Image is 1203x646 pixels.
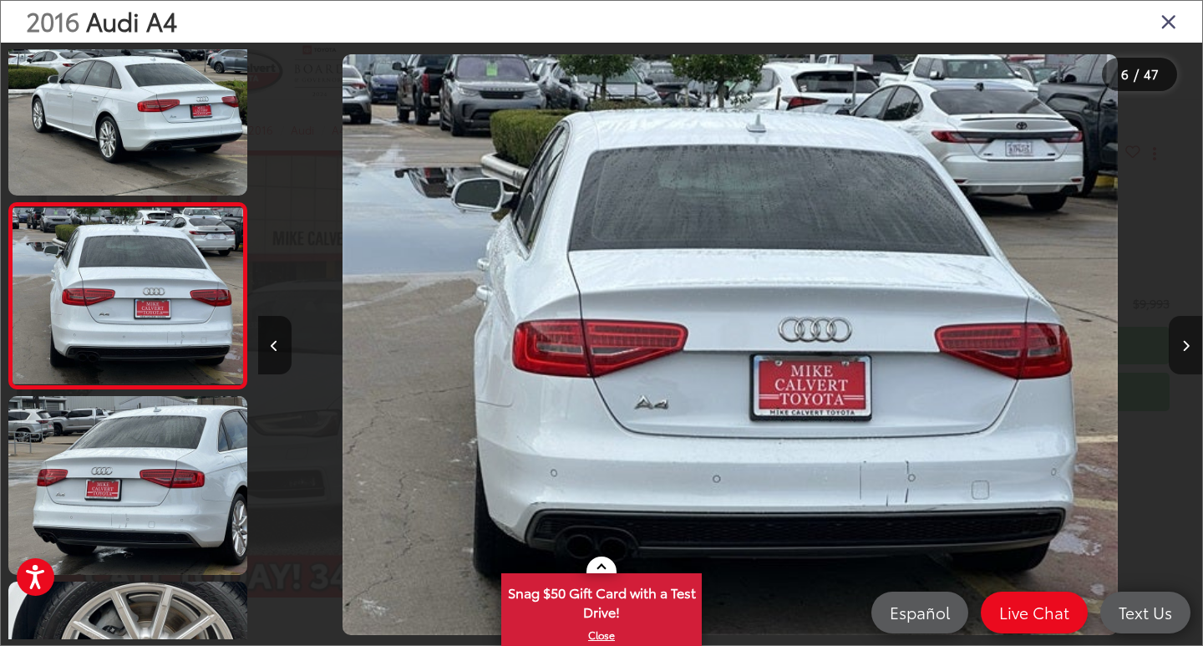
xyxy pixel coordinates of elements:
a: Text Us [1100,592,1190,633]
span: Audi A4 [86,3,177,38]
img: 2016 Audi A4 2.0T Premium Plus FrontTrak [6,15,249,197]
span: 2016 [26,3,79,38]
button: Next image [1169,316,1202,374]
span: Snag $50 Gift Card with a Test Drive! [503,575,700,626]
a: Live Chat [981,592,1088,633]
span: Text Us [1110,602,1180,623]
div: 2016 Audi A4 2.0T Premium Plus FrontTrak 5 [258,54,1202,636]
span: 47 [1144,64,1159,83]
img: 2016 Audi A4 2.0T Premium Plus FrontTrak [343,54,1118,636]
a: Español [871,592,968,633]
img: 2016 Audi A4 2.0T Premium Plus FrontTrak [6,394,249,577]
img: 2016 Audi A4 2.0T Premium Plus FrontTrak [10,208,245,384]
span: / [1132,69,1140,80]
i: Close gallery [1160,10,1177,32]
span: Live Chat [991,602,1078,623]
button: Previous image [258,316,292,374]
span: Español [881,602,958,623]
span: 6 [1121,64,1129,83]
